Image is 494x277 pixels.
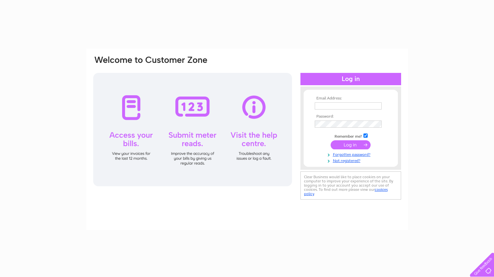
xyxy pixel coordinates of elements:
[313,133,388,139] td: Remember me?
[313,96,388,101] th: Email Address:
[304,187,388,196] a: cookies policy
[313,114,388,119] th: Password:
[315,157,388,163] a: Not registered?
[331,140,371,149] input: Submit
[300,171,401,200] div: Clear Business would like to place cookies on your computer to improve your experience of the sit...
[315,151,388,157] a: Forgotten password?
